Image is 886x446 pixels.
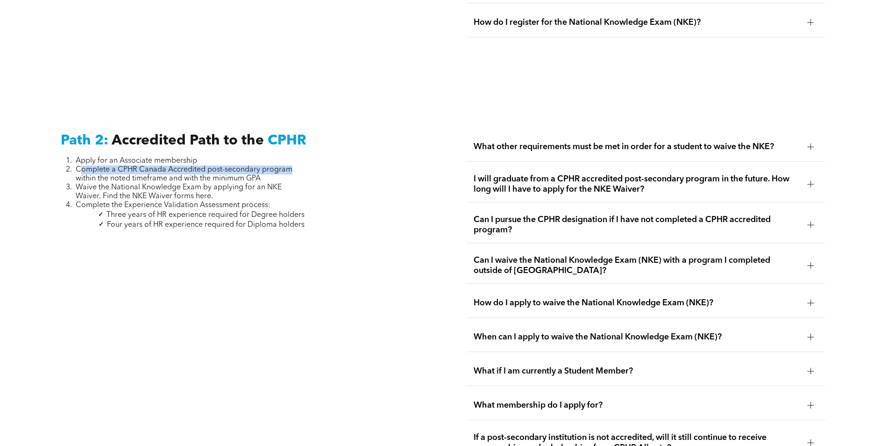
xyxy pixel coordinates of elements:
[76,157,197,165] span: Apply for an Associate membership
[76,184,282,200] span: Waive the National Knowledge Exam by applying for an NKE Waiver. Find the NKE Waiver forms here.
[474,17,800,28] span: How do I register for the National Knowledge Exam (NKE)?
[474,142,800,152] span: What other requirements must be met in order for a student to waive the NKE?
[106,211,305,219] span: Three years of HR experience required for Degree holders
[76,166,292,182] span: Complete a CPHR Canada Accredited post-secondary program within the noted timeframe and with the ...
[474,255,800,276] span: Can I waive the National Knowledge Exam (NKE) with a program I completed outside of [GEOGRAPHIC_D...
[474,174,800,194] span: I will graduate from a CPHR accredited post-secondary program in the future. How long will I have...
[76,201,270,209] span: Complete the Experience Validation Assessment process:
[107,221,305,229] span: Four years of HR experience required for Diploma holders
[474,366,800,376] span: What if I am currently a Student Member?
[112,134,264,148] span: Accredited Path to the
[474,298,800,308] span: How do I apply to waive the National Knowledge Exam (NKE)?
[474,332,800,342] span: When can I apply to waive the National Knowledge Exam (NKE)?
[474,215,800,235] span: Can I pursue the CPHR designation if I have not completed a CPHR accredited program?
[268,134,306,148] span: CPHR
[474,400,800,410] span: What membership do I apply for?
[61,134,108,148] span: Path 2:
